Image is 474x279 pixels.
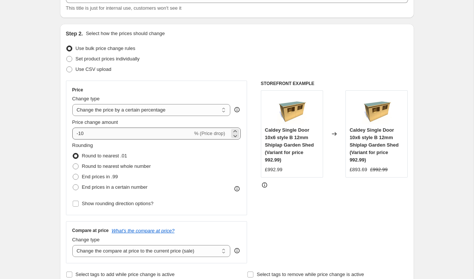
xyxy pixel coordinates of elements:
[82,184,148,190] span: End prices in a certain number
[72,87,83,93] h3: Price
[362,94,392,124] img: Caldey10x6gstyleBRenB3_6912dadb-ad85-4533-91bd-d4f57e028c8d_80x.jpg
[233,247,241,254] div: help
[257,272,364,277] span: Select tags to remove while price change is active
[82,201,154,206] span: Show rounding direction options?
[265,127,314,163] span: Caldey Single Door 10x6 style B 12mm Shiplap Garden Shed (Variant for price 992.99)
[76,46,135,51] span: Use bulk price change rules
[72,119,118,125] span: Price change amount
[261,81,408,87] h6: STOREFRONT EXAMPLE
[82,153,127,159] span: Round to nearest .01
[194,131,225,136] span: % (Price drop)
[66,5,181,11] span: This title is just for internal use, customers won't see it
[82,163,151,169] span: Round to nearest whole number
[112,228,175,233] button: What's the compare at price?
[72,128,193,139] input: -15
[350,166,367,173] div: £893.69
[72,228,109,233] h3: Compare at price
[72,142,93,148] span: Rounding
[72,237,100,242] span: Change type
[277,94,307,124] img: Caldey10x6gstyleBRenB3_6912dadb-ad85-4533-91bd-d4f57e028c8d_80x.jpg
[76,56,140,62] span: Set product prices individually
[82,174,118,179] span: End prices in .99
[86,30,165,37] p: Select how the prices should change
[66,30,83,37] h2: Step 2.
[76,272,175,277] span: Select tags to add while price change is active
[233,106,241,113] div: help
[350,127,398,163] span: Caldey Single Door 10x6 style B 12mm Shiplap Garden Shed (Variant for price 992.99)
[76,66,111,72] span: Use CSV upload
[72,96,100,101] span: Change type
[370,166,388,173] strike: £992.99
[265,166,282,173] div: £992.99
